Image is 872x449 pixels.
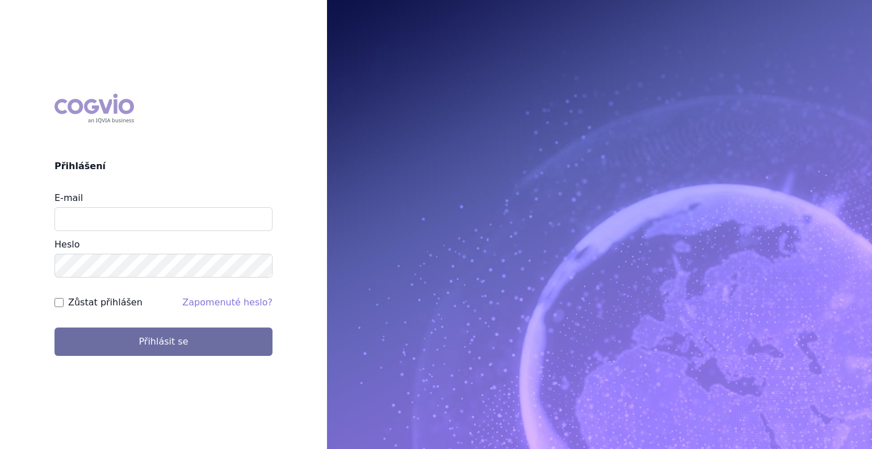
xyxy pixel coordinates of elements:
button: Přihlásit se [54,328,272,356]
a: Zapomenuté heslo? [182,297,272,308]
label: Zůstat přihlášen [68,296,142,309]
label: Heslo [54,239,79,250]
div: COGVIO [54,94,134,123]
h2: Přihlášení [54,160,272,173]
label: E-mail [54,192,83,203]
